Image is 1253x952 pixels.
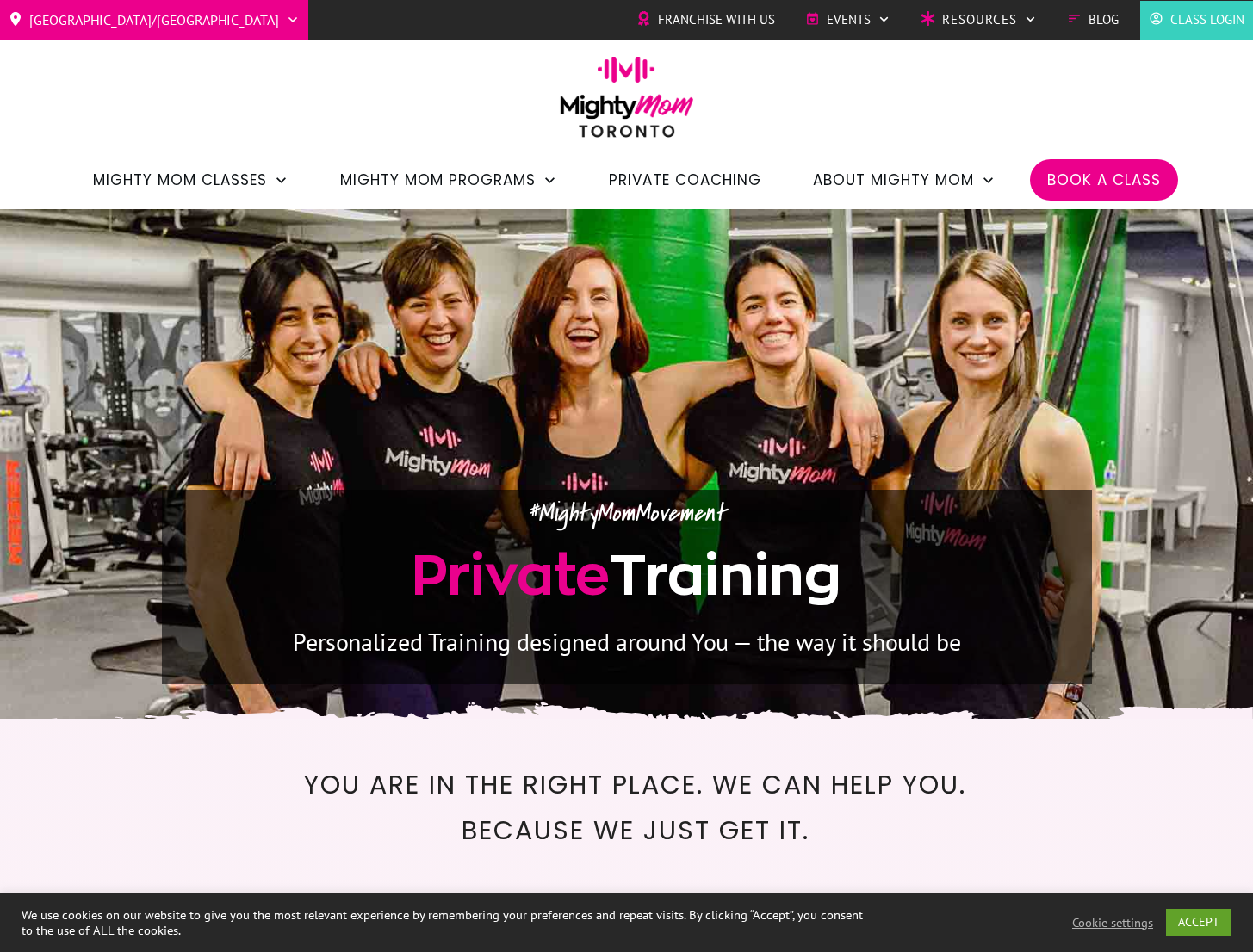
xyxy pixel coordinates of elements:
[658,7,775,33] span: Franchise with Us
[1089,7,1119,33] span: Blog
[942,7,1017,33] span: Resources
[93,165,288,195] a: Mighty Mom Classes
[551,56,703,150] img: mightymom-logo-toronto
[1149,7,1244,33] a: Class Login
[29,6,279,34] span: [GEOGRAPHIC_DATA]/[GEOGRAPHIC_DATA]
[340,165,536,195] span: Mighty Mom Programs
[805,7,890,33] a: Events
[921,7,1037,33] a: Resources
[93,165,267,195] span: Mighty Mom Classes
[412,544,610,604] span: Private
[340,165,557,195] a: Mighty Mom Programs
[1072,915,1153,930] a: Cookie settings
[636,7,775,33] a: Franchise with Us
[180,763,1091,808] p: You are in the right place. We can help you.
[813,165,996,195] a: About Mighty Mom
[827,7,871,33] span: Events
[1047,165,1161,195] a: Book a Class
[1170,7,1244,33] span: Class Login
[813,165,974,195] span: About Mighty Mom
[163,491,1091,536] p: #MightyMomMovement
[1067,7,1119,33] a: Blog
[9,6,300,34] a: [GEOGRAPHIC_DATA]/[GEOGRAPHIC_DATA]
[610,544,841,604] span: Training
[180,808,1091,875] p: Because we just get it.
[22,907,869,938] div: We use cookies on our website to give you the most relevant experience by remembering your prefer...
[1166,909,1231,936] a: ACCEPT
[609,165,761,195] a: Private Coaching
[163,621,1091,683] p: Personalized Training designed around You — the way it should be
